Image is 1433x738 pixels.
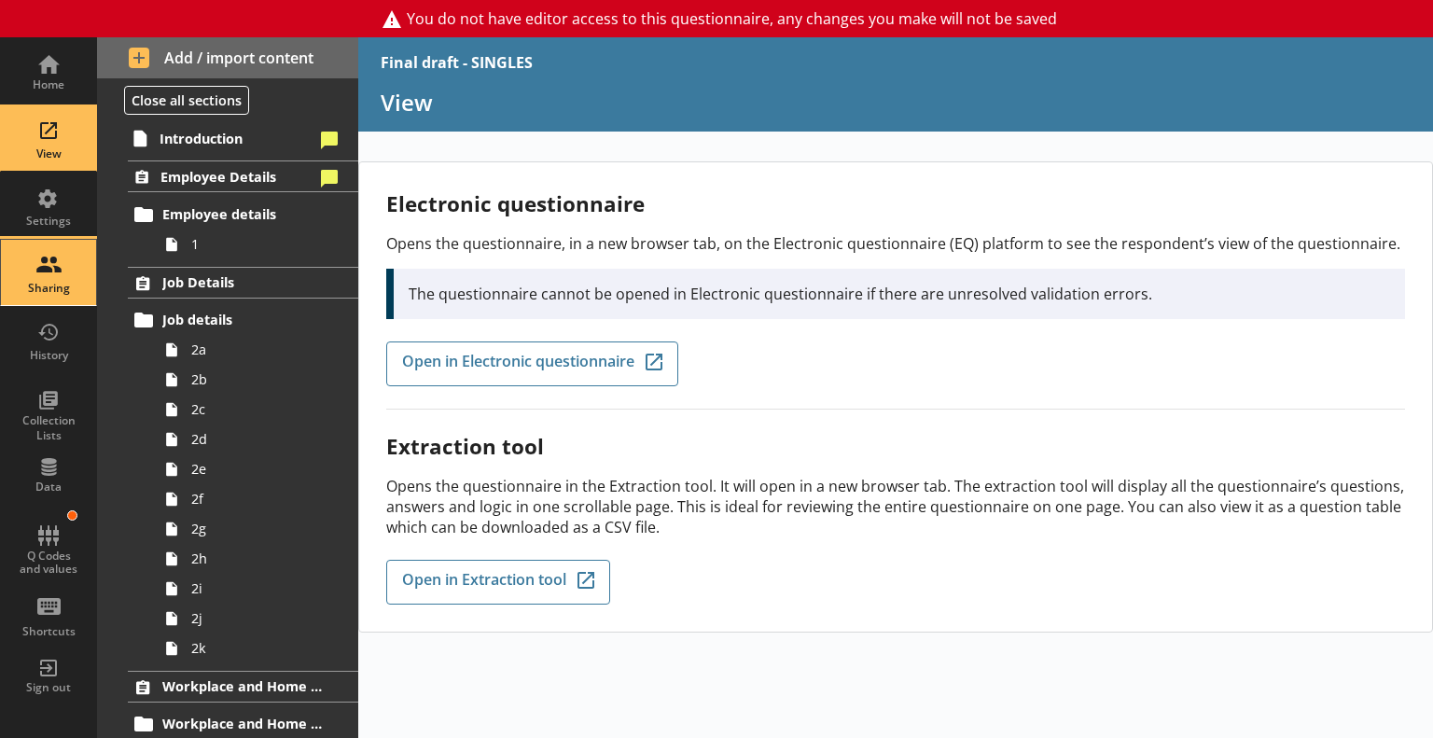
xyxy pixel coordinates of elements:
[191,520,332,537] span: 2g
[127,123,358,153] a: Introduction
[136,200,358,259] li: Employee details1
[191,400,332,418] span: 2c
[157,454,358,484] a: 2e
[191,430,332,448] span: 2d
[16,550,81,577] div: Q Codes and values
[191,579,332,597] span: 2i
[128,305,358,335] a: Job details
[191,235,332,253] span: 1
[402,572,566,592] span: Open in Extraction tool
[157,484,358,514] a: 2f
[128,200,358,230] a: Employee details
[16,77,81,92] div: Home
[129,48,327,68] span: Add / import content
[162,715,325,732] span: Workplace and Home Postcodes
[97,267,358,663] li: Job DetailsJob details2a2b2c2d2e2f2g2h2i2j2k
[191,341,332,358] span: 2a
[16,146,81,161] div: View
[157,365,358,395] a: 2b
[16,281,81,296] div: Sharing
[97,160,358,258] li: Employee DetailsEmployee details1
[128,267,358,299] a: Job Details
[386,560,610,605] a: Open in Extraction tool
[160,168,313,186] span: Employee Details
[191,370,332,388] span: 2b
[162,205,325,223] span: Employee details
[16,624,81,639] div: Shortcuts
[128,671,358,703] a: Workplace and Home Postcodes
[162,273,325,291] span: Job Details
[157,544,358,574] a: 2h
[16,413,81,442] div: Collection Lists
[16,214,81,229] div: Settings
[157,634,358,663] a: 2k
[157,230,358,259] a: 1
[162,677,325,695] span: Workplace and Home Postcodes
[16,348,81,363] div: History
[162,311,325,328] span: Job details
[160,130,313,147] span: Introduction
[157,395,358,425] a: 2c
[381,52,533,73] div: Final draft - SINGLES
[136,305,358,663] li: Job details2a2b2c2d2e2f2g2h2i2j2k
[409,284,1390,304] p: The questionnaire cannot be opened in Electronic questionnaire if there are unresolved validation...
[157,604,358,634] a: 2j
[386,432,1405,461] h2: Extraction tool
[191,639,332,657] span: 2k
[157,425,358,454] a: 2d
[157,514,358,544] a: 2g
[16,680,81,695] div: Sign out
[16,480,81,494] div: Data
[386,233,1405,254] p: Opens the questionnaire, in a new browser tab, on the Electronic questionnaire (EQ) platform to s...
[157,335,358,365] a: 2a
[386,341,678,386] a: Open in Electronic questionnaire
[128,160,358,192] a: Employee Details
[386,476,1405,537] p: Opens the questionnaire in the Extraction tool. It will open in a new browser tab. The extraction...
[386,189,1405,218] h2: Electronic questionnaire
[157,574,358,604] a: 2i
[124,86,249,115] button: Close all sections
[191,460,332,478] span: 2e
[97,37,358,78] button: Add / import content
[191,609,332,627] span: 2j
[402,354,634,374] span: Open in Electronic questionnaire
[191,490,332,508] span: 2f
[381,88,1411,117] h1: View
[191,550,332,567] span: 2h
